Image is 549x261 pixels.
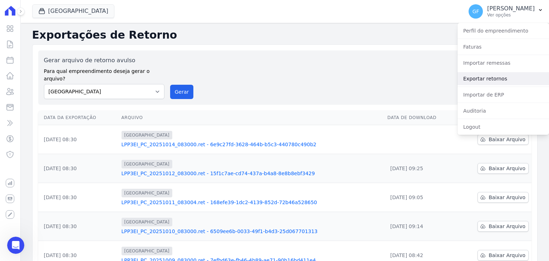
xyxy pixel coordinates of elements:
a: Faturas [457,40,549,53]
div: [PERSON_NAME], bom dia! Como vai? [11,112,112,119]
label: Para qual empreendimento deseja gerar o arquivo? [44,65,164,83]
p: [PERSON_NAME] [487,5,535,12]
span: [GEOGRAPHIC_DATA] [122,218,172,226]
span: Baixar Arquivo [489,136,525,143]
button: Selecionador de Emoji [23,206,28,212]
a: Importar de ERP [457,88,549,101]
button: Início [112,3,125,16]
button: Start recording [45,206,51,212]
div: Adriane diz… [6,168,137,199]
div: Guilherme diz… [6,147,137,168]
td: [DATE] 08:30 [38,183,119,212]
a: Baixar Arquivo [478,134,529,145]
span: Baixar Arquivo [489,194,525,201]
div: Adriane diz… [6,108,137,147]
img: Profile image for Operator [20,4,32,15]
div: Imagina! = ) [11,172,43,179]
div: joined the conversation [41,93,111,99]
b: [PERSON_NAME][EMAIL_ADDRESS][DOMAIN_NAME] [11,21,109,34]
button: go back [5,3,18,16]
div: Operator diz… [6,3,137,63]
td: [DATE] 08:30 [38,212,119,241]
span: Baixar Arquivo [489,252,525,259]
div: Fechar [125,3,138,16]
td: [DATE] 09:25 [385,154,457,183]
div: Você receberá respostas aqui e no seu e-mail:✉️[PERSON_NAME][EMAIL_ADDRESS][DOMAIN_NAME]Nosso tem... [6,3,117,57]
th: Data da Exportação [38,110,119,125]
img: Profile image for Adriane [32,92,39,99]
span: Baixar Arquivo [489,165,525,172]
td: [DATE] 09:05 [385,183,457,212]
b: menos de 30 minutos [18,46,78,52]
th: Data de Download [385,110,457,125]
a: Auditoria [457,104,549,117]
a: Importar remessas [457,56,549,69]
button: Gerar [170,85,194,99]
div: Prontinho. Dado o comando para espelhamento. ; ) [11,123,112,137]
button: Upload do anexo [11,206,17,212]
div: Guilherme diz… [6,63,137,91]
p: A equipe também pode ajudar [35,9,105,16]
a: Perfil do empreendimento [457,24,549,37]
p: Ver opções [487,12,535,18]
a: Baixar Arquivo [478,192,529,203]
div: Nosso tempo de resposta habitual 🕒 [11,39,112,53]
span: Baixar Arquivo [489,223,525,230]
a: Baixar Arquivo [478,221,529,232]
div: Imagina! = )Adriane • Há 1dAdd reaction [6,168,49,183]
td: [DATE] 08:30 [38,125,119,154]
span: GF [473,9,479,14]
a: Logout [457,120,549,133]
div: [PERSON_NAME], bom dia! Como vai?Prontinho. Dado o comando para espelhamento. ; )Add reaction [6,108,117,141]
div: Adriane • Há 1d [11,185,46,189]
a: Exportar retornos [457,72,549,85]
th: Arquivo [119,110,385,125]
h2: Exportações de Retorno [32,29,538,41]
div: consegue por [PERSON_NAME] o contrato do cliente: [PERSON_NAME] [26,63,137,85]
a: LPP3EI_PC_20251014_083000.ret - 6e9c27fd-3628-464b-b5c3-440780c490b2 [122,141,382,148]
a: Baixar Arquivo [478,163,529,174]
button: [GEOGRAPHIC_DATA] [32,4,114,18]
label: Gerar arquivo de retorno avulso [44,56,164,65]
div: Obrigado! [107,151,132,158]
a: Baixar Arquivo [478,250,529,261]
button: Selecionador de GIF [34,206,40,212]
a: LPP3EI_PC_20251011_083004.ret - 168efe39-1dc2-4139-852d-72b46a528650 [122,199,382,206]
div: Adriane diz… [6,91,137,108]
span: [GEOGRAPHIC_DATA] [122,247,172,255]
td: [DATE] 08:30 [38,154,119,183]
textarea: Envie uma mensagem... [6,191,137,203]
a: LPP3EI_PC_20251010_083000.ret - 6509ee6b-0033-49f1-b4d3-25d067701313 [122,228,382,235]
div: Obrigado! [101,147,137,162]
div: Você receberá respostas aqui e no seu e-mail: ✉️ [11,7,112,35]
iframe: Intercom live chat [7,237,24,254]
span: [GEOGRAPHIC_DATA] [122,160,172,168]
b: Adriane [41,93,60,98]
h1: Operator [35,4,60,9]
span: [GEOGRAPHIC_DATA] [122,131,172,139]
span: [GEOGRAPHIC_DATA] [122,189,172,197]
button: GF [PERSON_NAME] Ver opções [463,1,549,21]
a: LPP3EI_PC_20251012_083000.ret - 15f1c7ae-cd74-437a-b4a8-8e8b8ebf3429 [122,170,382,177]
button: Enviar uma mensagem [123,203,134,215]
td: [DATE] 09:14 [385,212,457,241]
div: consegue por [PERSON_NAME] o contrato do cliente: [PERSON_NAME] [31,67,132,81]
